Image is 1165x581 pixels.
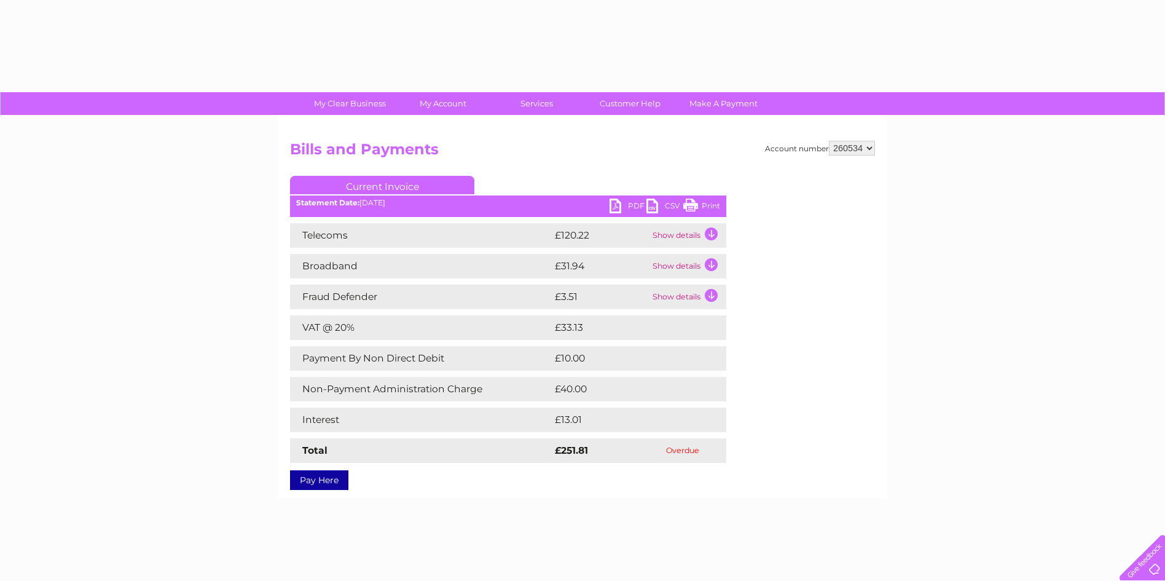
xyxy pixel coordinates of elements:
strong: Total [302,445,328,456]
td: Show details [649,223,726,248]
td: Fraud Defender [290,285,552,309]
td: £40.00 [552,377,702,401]
a: Customer Help [579,92,681,115]
td: £3.51 [552,285,649,309]
a: CSV [646,199,683,216]
td: £13.01 [552,408,699,432]
a: PDF [610,199,646,216]
h2: Bills and Payments [290,141,875,164]
a: My Account [393,92,494,115]
strong: £251.81 [555,445,588,456]
a: Make A Payment [673,92,774,115]
td: Show details [649,254,726,279]
td: Non-Payment Administration Charge [290,377,552,401]
td: VAT @ 20% [290,315,552,340]
td: £120.22 [552,223,649,248]
td: £10.00 [552,346,701,371]
td: Overdue [639,438,726,463]
td: Payment By Non Direct Debit [290,346,552,371]
a: Current Invoice [290,176,474,194]
td: Interest [290,408,552,432]
a: Print [683,199,720,216]
a: My Clear Business [299,92,401,115]
td: Broadband [290,254,552,279]
div: Account number [765,141,875,156]
b: Statement Date: [296,198,359,207]
a: Pay Here [290,470,348,490]
td: Telecoms [290,223,552,248]
td: Show details [649,285,726,309]
a: Services [486,92,587,115]
td: £31.94 [552,254,649,279]
div: [DATE] [290,199,726,207]
td: £33.13 [552,315,700,340]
